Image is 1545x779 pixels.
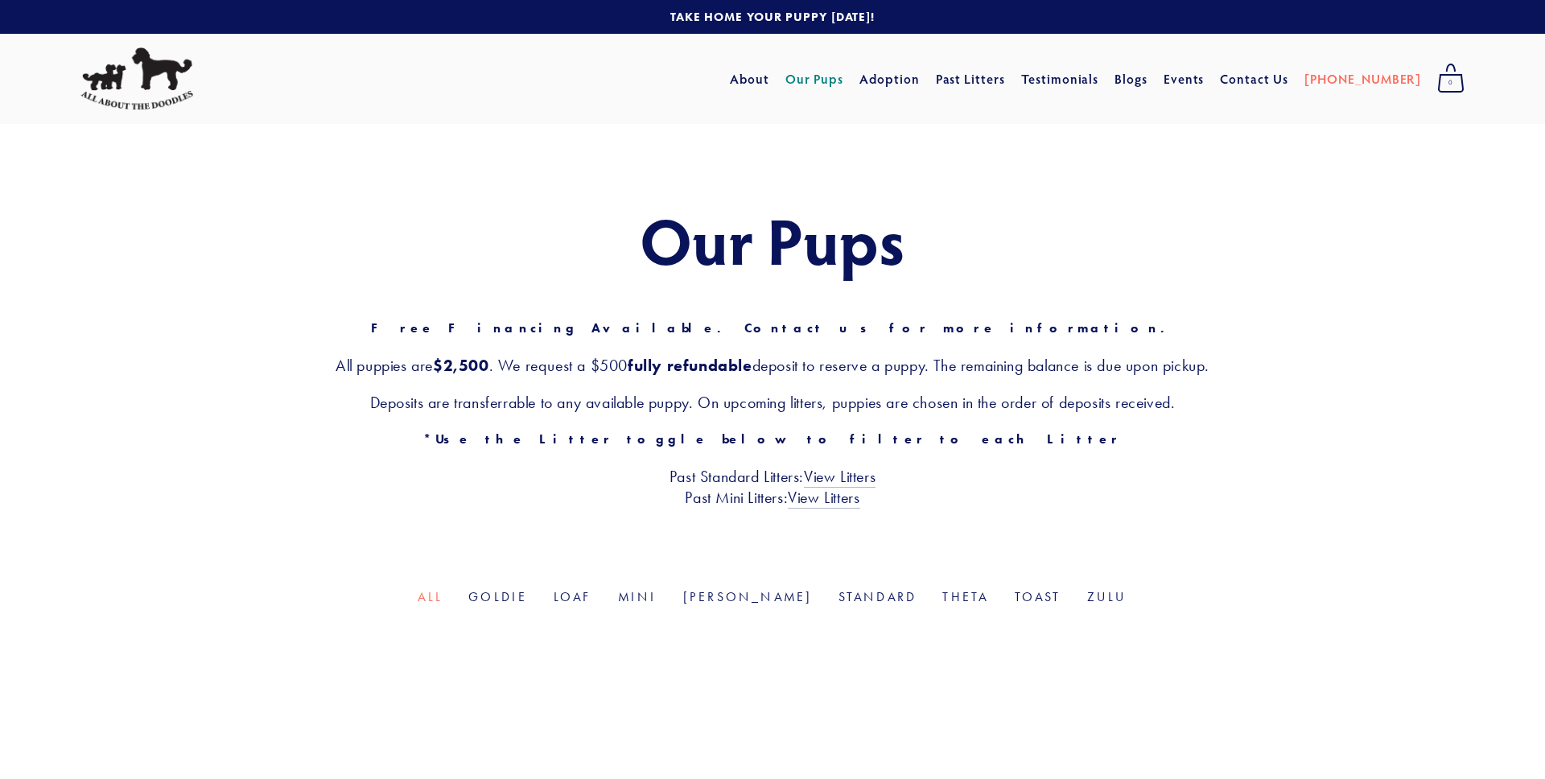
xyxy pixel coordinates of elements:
[804,467,875,488] a: View Litters
[730,64,769,93] a: About
[80,204,1465,275] h1: Our Pups
[1437,72,1465,93] span: 0
[1429,59,1473,99] a: 0 items in cart
[788,488,859,509] a: View Litters
[418,589,443,604] a: All
[683,589,813,604] a: [PERSON_NAME]
[468,589,527,604] a: Goldie
[1015,589,1061,604] a: Toast
[423,431,1121,447] strong: *Use the Litter toggle below to filter to each Litter
[1021,64,1099,93] a: Testimonials
[628,356,752,375] strong: fully refundable
[859,64,920,93] a: Adoption
[1114,64,1147,93] a: Blogs
[1304,64,1421,93] a: [PHONE_NUMBER]
[80,392,1465,413] h3: Deposits are transferrable to any available puppy. On upcoming litters, puppies are chosen in the...
[80,47,193,110] img: All About The Doodles
[554,589,592,604] a: Loaf
[618,589,657,604] a: Mini
[1087,589,1127,604] a: Zulu
[371,320,1175,336] strong: Free Financing Available. Contact us for more information.
[1220,64,1288,93] a: Contact Us
[80,466,1465,508] h3: Past Standard Litters: Past Mini Litters:
[1164,64,1205,93] a: Events
[942,589,988,604] a: Theta
[838,589,917,604] a: Standard
[785,64,844,93] a: Our Pups
[936,70,1006,87] a: Past Litters
[80,355,1465,376] h3: All puppies are . We request a $500 deposit to reserve a puppy. The remaining balance is due upon...
[433,356,489,375] strong: $2,500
